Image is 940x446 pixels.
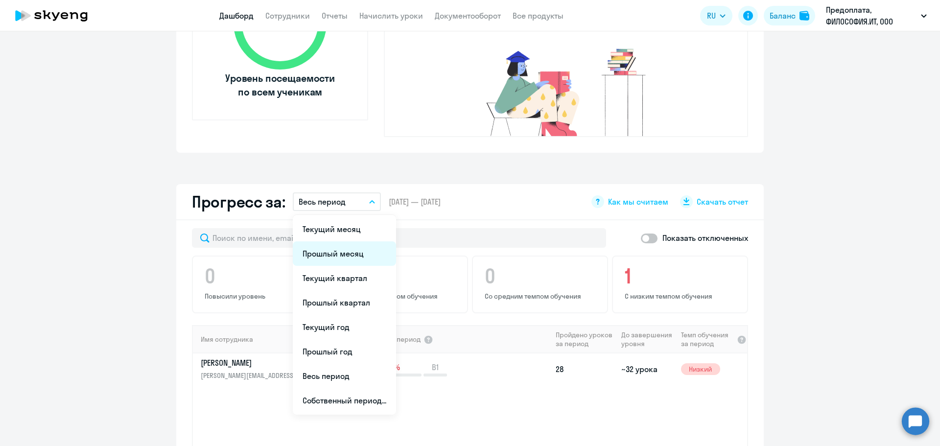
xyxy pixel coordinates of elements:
a: Отчеты [322,11,348,21]
th: До завершения уровня [617,325,677,353]
a: Начислить уроки [359,11,423,21]
span: B1 [432,362,439,373]
button: Предоплата, ФИЛОСОФИЯ.ИТ, ООО [821,4,932,27]
span: Уровень посещаемости по всем ученикам [224,71,336,99]
input: Поиск по имени, email, продукту или статусу [192,228,606,248]
p: [PERSON_NAME] [201,357,302,368]
span: RU [707,10,716,22]
span: Темп обучения за период [681,330,734,348]
img: balance [799,11,809,21]
a: [PERSON_NAME][PERSON_NAME][EMAIL_ADDRESS][DOMAIN_NAME] [201,357,308,381]
button: Балансbalance [764,6,815,25]
p: Показать отключенных [662,232,748,244]
th: Имя сотрудника [193,325,308,353]
p: Весь период [299,196,346,208]
h4: 1 [625,264,738,288]
td: 28 [552,353,617,385]
a: Все продукты [513,11,564,21]
ul: RU [293,215,396,415]
span: Как мы считаем [608,196,668,207]
td: ~32 урока [617,353,677,385]
th: Пройдено уроков за период [552,325,617,353]
button: RU [700,6,732,25]
span: Низкий [681,363,720,375]
a: Документооборот [435,11,501,21]
p: Предоплата, ФИЛОСОФИЯ.ИТ, ООО [826,4,917,27]
div: Баланс [770,10,796,22]
p: С низким темпом обучения [625,292,738,301]
a: Сотрудники [265,11,310,21]
span: Скачать отчет [697,196,748,207]
span: [DATE] — [DATE] [389,196,441,207]
p: [PERSON_NAME][EMAIL_ADDRESS][DOMAIN_NAME] [201,370,302,381]
h2: Прогресс за: [192,192,285,211]
a: Дашборд [219,11,254,21]
span: 100 % [224,11,336,35]
img: no-truants [468,46,664,136]
button: Весь период [293,192,381,211]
